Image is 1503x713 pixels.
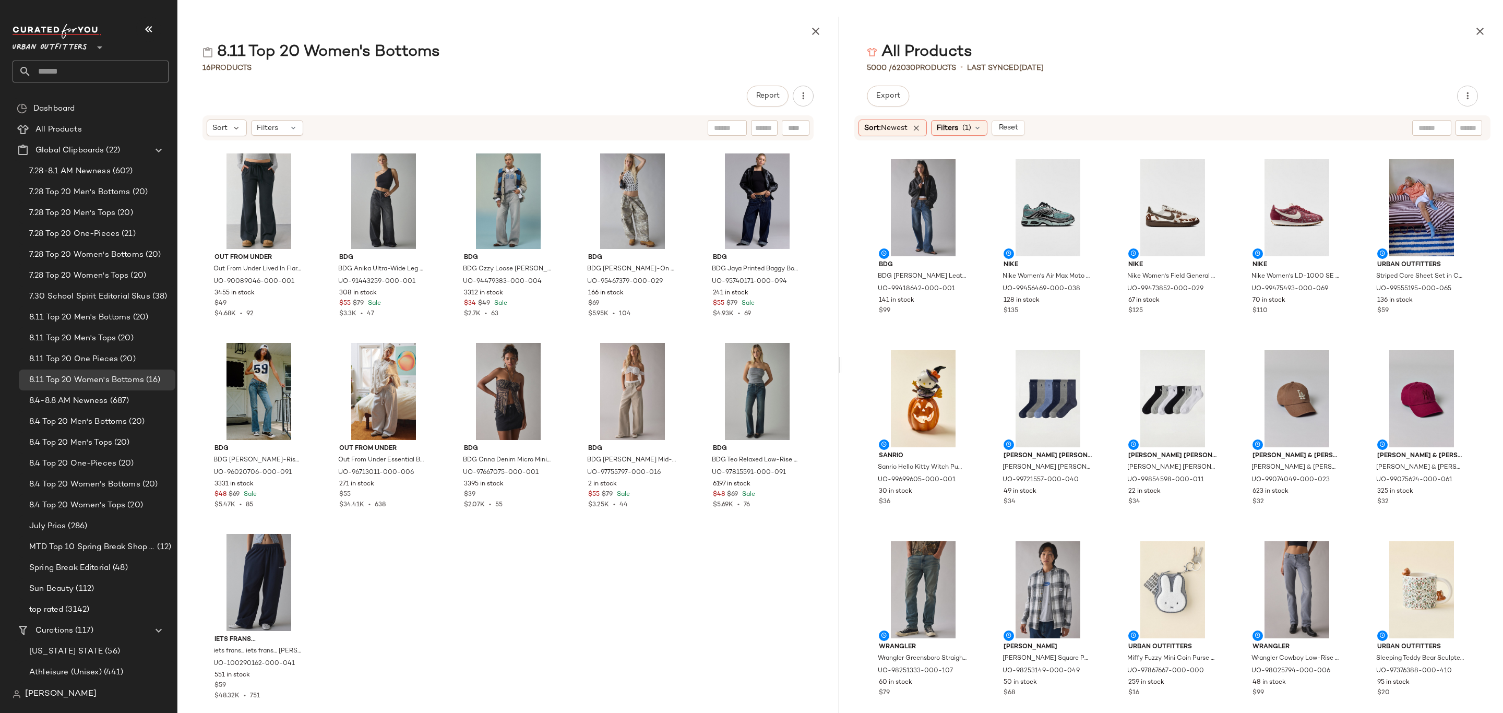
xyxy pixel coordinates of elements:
span: 8.4 Top 20 One-Pieces [29,458,116,470]
span: Nike [1004,260,1092,270]
span: $34 [1004,497,1016,507]
span: UO-98253149-000-049 [1003,667,1080,676]
span: UO-90089046-000-001 [213,277,294,287]
span: Sale [740,491,755,498]
span: (48) [111,562,128,574]
span: $32 [1252,497,1264,507]
span: $4.93K [713,311,734,317]
span: BDG [339,253,428,263]
div: 8.11 Top 20 Women's Bottoms [202,42,440,63]
span: Striped Core Sheet Set in Cocoa Blush at Urban Outfitters [1376,272,1465,281]
span: $32 [1377,497,1389,507]
span: [DATE] [1019,64,1044,72]
span: BDG [PERSON_NAME]-Rise Flare [PERSON_NAME] in Vintage Mid Indigo, Women's at Urban Outfitters [213,456,302,465]
span: 104 [619,311,631,317]
span: UO-97815591-000-091 [712,468,786,478]
span: 55 [495,502,503,508]
span: (20) [116,332,134,344]
img: 99555195_065_b [1369,159,1474,256]
span: 3312 in stock [464,289,503,298]
span: [PERSON_NAME] [PERSON_NAME] [1004,451,1092,461]
img: 99699605_001_b [870,350,976,447]
span: 44 [619,502,628,508]
span: 22 in stock [1128,487,1161,496]
span: $49 [214,299,226,308]
span: 49 in stock [1004,487,1036,496]
span: 8.11 Top 20 Men's Tops [29,332,116,344]
span: Urban Outfitters [13,35,87,54]
span: Reset [998,124,1018,132]
span: 7.28 Top 20 Women's Tops [29,270,128,282]
span: [PERSON_NAME] [PERSON_NAME] Performance Crew Sock 6-Pack in Blue, Men's at Urban Outfitters [1003,463,1091,472]
span: $3.25K [588,502,609,508]
span: Sale [242,491,257,498]
button: Export [867,86,909,106]
span: 3331 in stock [214,480,254,489]
img: 96020706_091_b [206,343,312,440]
span: $5.95K [588,311,609,317]
div: Products [867,63,956,74]
span: 551 in stock [214,671,250,680]
span: $110 [1252,306,1268,316]
span: 3455 in stock [214,289,255,298]
span: UO-99555195-000-065 [1376,284,1451,294]
span: BDG Jaya Printed Baggy Boyfriend [PERSON_NAME] in Baseball Stripe, Women's at Urban Outfitters [712,265,801,274]
img: svg%3e [17,103,27,114]
span: top rated [29,604,63,616]
span: $69 [229,490,240,500]
span: Spring Break Editorial [29,562,111,574]
span: Dashboard [33,103,75,115]
span: BDG Ozzy Loose [PERSON_NAME] in Grey, Women's at Urban Outfitters [463,265,552,274]
span: (1) [962,123,971,134]
span: Out From Under [214,253,303,263]
span: $55 [339,490,351,500]
span: BDG Teo Relaxed Low-Rise Bootcut [PERSON_NAME] in Dirty Wash, Women's at Urban Outfitters [712,456,801,465]
span: $79 [726,299,737,308]
span: UO-99473852-000-029 [1127,284,1203,294]
img: 99721557_040_b [995,350,1101,447]
span: 7.28 Top 20 Men's Tops [29,207,115,219]
span: UO-99475493-000-069 [1251,284,1328,294]
span: (12) [155,541,171,553]
span: UO-91443259-000-001 [338,277,415,287]
span: • [240,693,250,699]
img: 97376388_410_b [1369,541,1474,638]
span: 85 [246,502,253,508]
span: (20) [115,207,133,219]
span: 47 [367,311,374,317]
span: 7.28 Top 20 Men's Bottoms [29,186,130,198]
span: 2 in stock [588,480,617,489]
span: UO-99721557-000-040 [1003,476,1079,485]
span: BDG [588,253,677,263]
span: $34 [464,299,476,308]
span: (20) [140,479,158,491]
span: $5.69K [713,502,733,508]
span: BDG Onna Denim Micro Mini Skirt in Black, Women's at Urban Outfitters [463,456,552,465]
img: 98025794_006_b [1244,541,1350,638]
span: $48.32K [214,693,240,699]
img: cfy_white_logo.C9jOOHJF.svg [13,24,101,39]
span: (20) [125,500,143,512]
span: Wrangler [879,643,968,652]
span: $20 [1377,688,1390,698]
span: UO-99854598-000-011 [1127,476,1204,485]
span: Sanrio Hello Kitty Witch Pumpkin Ceramic Tealight Holder in Orange at Urban Outfitters [878,463,967,472]
span: $59 [1377,306,1389,316]
span: (117) [73,625,93,637]
span: 16 [202,64,211,72]
img: 96713011_006_b [331,343,436,440]
span: Sale [739,300,755,307]
span: 141 in stock [879,296,914,305]
span: UO-96713011-000-006 [338,468,414,478]
span: [PERSON_NAME] & [PERSON_NAME] [1377,451,1466,461]
span: All Products [35,124,82,136]
button: Report [747,86,789,106]
span: 271 in stock [339,480,374,489]
span: 7.28-8.1 AM Newness [29,165,111,177]
span: 60 in stock [879,678,912,687]
span: Nike [1128,260,1217,270]
span: (20) [116,458,134,470]
span: (16) [144,374,161,386]
span: UO-99418642-000-001 [878,284,955,294]
span: (20) [128,270,146,282]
